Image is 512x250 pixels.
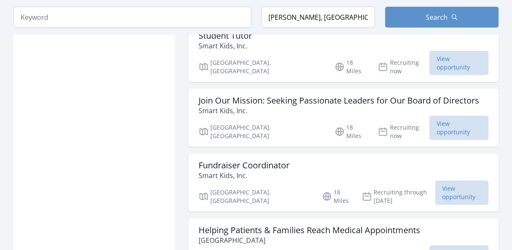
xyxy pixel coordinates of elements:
p: [GEOGRAPHIC_DATA] [199,235,420,245]
span: View opportunity [435,181,488,205]
a: Join Our Mission: Seeking Passionate Leaders for Our Board of Directors Smart Kids, Inc. [GEOGRAP... [188,89,499,147]
a: Student Tutor Smart Kids, Inc. [GEOGRAPHIC_DATA], [GEOGRAPHIC_DATA] 18 Miles Recruiting now View ... [188,24,499,82]
span: View opportunity [429,116,488,140]
button: Search [385,7,499,28]
h3: Helping Patients & Families Reach Medical Appointments [199,225,420,235]
p: 18 Miles [334,59,368,75]
input: Keyword [13,7,251,28]
p: [GEOGRAPHIC_DATA], [GEOGRAPHIC_DATA] [199,123,324,140]
span: Search [426,12,448,22]
p: Recruiting now [378,123,429,140]
span: View opportunity [429,51,488,75]
p: [GEOGRAPHIC_DATA], [GEOGRAPHIC_DATA] [199,59,324,75]
p: Recruiting through [DATE] [362,188,435,205]
p: Recruiting now [378,59,429,75]
p: 18 Miles [334,123,368,140]
a: Fundraiser Coordinator Smart Kids, Inc. [GEOGRAPHIC_DATA], [GEOGRAPHIC_DATA] 18 Miles Recruiting ... [188,154,499,212]
p: Smart Kids, Inc. [199,41,252,51]
p: [GEOGRAPHIC_DATA], [GEOGRAPHIC_DATA] [199,188,312,205]
p: Smart Kids, Inc. [199,170,289,181]
h3: Join Our Mission: Seeking Passionate Leaders for Our Board of Directors [199,96,479,106]
h3: Student Tutor [199,31,252,41]
p: Smart Kids, Inc. [199,106,479,116]
input: Location [261,7,375,28]
h3: Fundraiser Coordinator [199,160,289,170]
p: 18 Miles [322,188,352,205]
